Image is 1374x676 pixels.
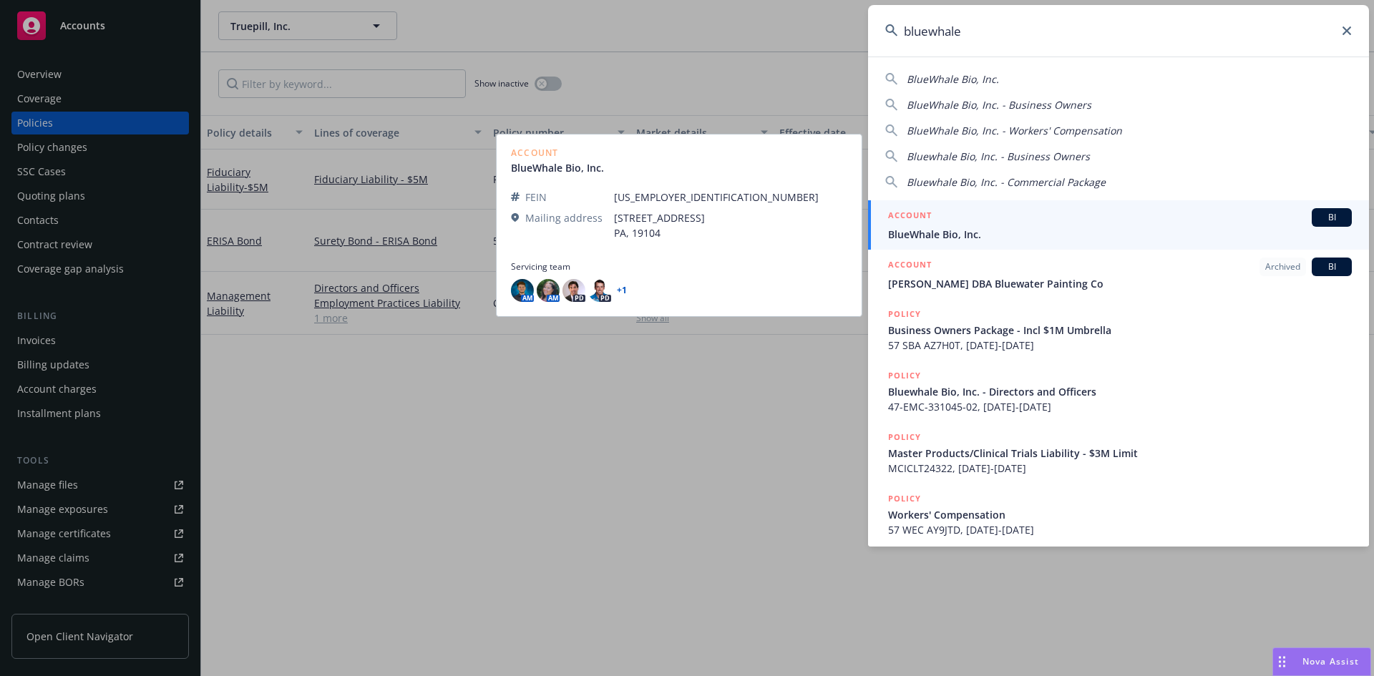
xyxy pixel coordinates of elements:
[868,299,1369,361] a: POLICYBusiness Owners Package - Incl $1M Umbrella57 SBA AZ7H0T, [DATE]-[DATE]
[868,422,1369,484] a: POLICYMaster Products/Clinical Trials Liability - $3M LimitMCICLT24322, [DATE]-[DATE]
[888,507,1352,522] span: Workers' Compensation
[888,430,921,444] h5: POLICY
[1302,655,1359,667] span: Nova Assist
[888,368,921,383] h5: POLICY
[907,124,1122,137] span: BlueWhale Bio, Inc. - Workers' Compensation
[888,323,1352,338] span: Business Owners Package - Incl $1M Umbrella
[868,5,1369,57] input: Search...
[888,399,1352,414] span: 47-EMC-331045-02, [DATE]-[DATE]
[888,258,932,275] h5: ACCOUNT
[907,98,1091,112] span: BlueWhale Bio, Inc. - Business Owners
[907,150,1090,163] span: Bluewhale Bio, Inc. - Business Owners
[888,307,921,321] h5: POLICY
[868,484,1369,545] a: POLICYWorkers' Compensation57 WEC AY9JTD, [DATE]-[DATE]
[888,461,1352,476] span: MCICLT24322, [DATE]-[DATE]
[1273,648,1291,675] div: Drag to move
[888,446,1352,461] span: Master Products/Clinical Trials Liability - $3M Limit
[907,72,999,86] span: BlueWhale Bio, Inc.
[888,338,1352,353] span: 57 SBA AZ7H0T, [DATE]-[DATE]
[868,200,1369,250] a: ACCOUNTBIBlueWhale Bio, Inc.
[888,227,1352,242] span: BlueWhale Bio, Inc.
[888,491,921,506] h5: POLICY
[868,361,1369,422] a: POLICYBluewhale Bio, Inc. - Directors and Officers47-EMC-331045-02, [DATE]-[DATE]
[1317,260,1346,273] span: BI
[1317,211,1346,224] span: BI
[888,384,1352,399] span: Bluewhale Bio, Inc. - Directors and Officers
[868,250,1369,299] a: ACCOUNTArchivedBI[PERSON_NAME] DBA Bluewater Painting Co
[1272,647,1371,676] button: Nova Assist
[888,208,932,225] h5: ACCOUNT
[1265,260,1300,273] span: Archived
[888,276,1352,291] span: [PERSON_NAME] DBA Bluewater Painting Co
[888,522,1352,537] span: 57 WEC AY9JTD, [DATE]-[DATE]
[907,175,1106,189] span: Bluewhale Bio, Inc. - Commercial Package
